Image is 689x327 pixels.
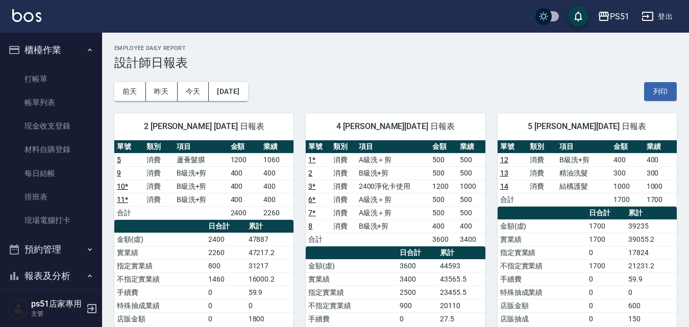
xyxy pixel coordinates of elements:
[206,220,246,233] th: 日合計
[228,193,261,206] td: 400
[586,246,626,259] td: 0
[356,206,430,219] td: A級洗＋剪
[306,140,485,246] table: a dense table
[306,286,397,299] td: 指定實業績
[4,114,98,138] a: 現金收支登錄
[430,180,457,193] td: 1200
[626,286,677,299] td: 0
[626,207,677,220] th: 累計
[437,286,485,299] td: 23455.5
[174,153,228,166] td: 蘆薈髮膜
[246,246,294,259] td: 47217.2
[644,140,677,154] th: 業績
[644,153,677,166] td: 400
[114,246,206,259] td: 實業績
[114,312,206,325] td: 店販金額
[117,156,121,164] a: 5
[498,272,586,286] td: 手續費
[397,272,437,286] td: 3400
[644,180,677,193] td: 1000
[4,138,98,161] a: 材料自購登錄
[261,140,293,154] th: 業績
[306,233,331,246] td: 合計
[430,219,457,233] td: 400
[306,272,397,286] td: 實業績
[397,286,437,299] td: 2500
[430,140,457,154] th: 金額
[611,193,644,206] td: 1700
[626,299,677,312] td: 600
[4,236,98,263] button: 預約管理
[331,166,356,180] td: 消費
[430,193,457,206] td: 500
[127,121,281,132] span: 2 [PERSON_NAME] [DATE] 日報表
[586,312,626,325] td: 0
[610,10,629,23] div: PS51
[331,153,356,166] td: 消費
[586,259,626,272] td: 1700
[586,233,626,246] td: 1700
[498,259,586,272] td: 不指定實業績
[568,6,588,27] button: save
[206,246,246,259] td: 2260
[611,166,644,180] td: 300
[500,156,508,164] a: 12
[4,263,98,289] button: 報表及分析
[498,233,586,246] td: 實業績
[457,180,485,193] td: 1000
[586,272,626,286] td: 0
[144,180,174,193] td: 消費
[611,180,644,193] td: 1000
[356,219,430,233] td: B級洗+剪
[437,246,485,260] th: 累計
[261,180,293,193] td: 400
[206,312,246,325] td: 0
[430,233,457,246] td: 3600
[144,153,174,166] td: 消費
[498,312,586,325] td: 店販抽成
[611,140,644,154] th: 金額
[144,166,174,180] td: 消費
[626,246,677,259] td: 17824
[498,286,586,299] td: 特殊抽成業績
[261,166,293,180] td: 400
[457,140,485,154] th: 業績
[557,153,611,166] td: B級洗+剪
[174,166,228,180] td: B級洗+剪
[308,169,312,177] a: 2
[527,153,557,166] td: 消費
[4,91,98,114] a: 帳單列表
[586,207,626,220] th: 日合計
[306,140,331,154] th: 單號
[4,37,98,63] button: 櫃檯作業
[261,153,293,166] td: 1060
[8,298,29,319] img: Person
[527,140,557,154] th: 類別
[206,272,246,286] td: 1460
[228,166,261,180] td: 400
[430,206,457,219] td: 500
[397,246,437,260] th: 日合計
[500,182,508,190] a: 14
[246,286,294,299] td: 59.9
[146,82,178,101] button: 昨天
[457,206,485,219] td: 500
[114,206,144,219] td: 合計
[437,299,485,312] td: 20110
[209,82,248,101] button: [DATE]
[261,193,293,206] td: 400
[457,193,485,206] td: 500
[331,140,356,154] th: 類別
[498,219,586,233] td: 金額(虛)
[331,193,356,206] td: 消費
[114,272,206,286] td: 不指定實業績
[644,82,677,101] button: 列印
[626,233,677,246] td: 39055.2
[500,169,508,177] a: 13
[637,7,677,26] button: 登出
[12,9,41,22] img: Logo
[308,222,312,230] a: 8
[527,180,557,193] td: 消費
[457,166,485,180] td: 500
[457,219,485,233] td: 400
